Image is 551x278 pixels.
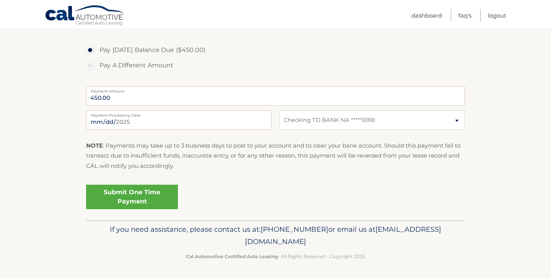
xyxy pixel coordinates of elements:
a: Cal Automotive [45,5,125,27]
p: If you need assistance, please contact us at: or email us at [91,223,460,248]
label: Pay A Different Amount [86,58,465,73]
a: Submit One Time Payment [86,185,178,209]
p: - All Rights Reserved - Copyright 2025 [91,252,460,260]
input: Payment Date [86,111,272,130]
label: Payment Amount [86,86,465,93]
a: FAQ's [458,9,471,22]
label: Payment Processing Date [86,111,272,117]
strong: NOTE [86,142,103,149]
span: [EMAIL_ADDRESS][DOMAIN_NAME] [245,225,441,246]
strong: Cal Automotive Certified Auto Leasing [186,254,278,259]
span: [PHONE_NUMBER] [261,225,328,234]
p: : Payments may take up to 3 business days to post to your account and to clear your bank account.... [86,141,465,171]
label: Pay [DATE] Balance Due ($450.00) [86,42,465,58]
a: Dashboard [411,9,442,22]
input: Payment Amount [86,86,465,106]
a: Logout [488,9,506,22]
